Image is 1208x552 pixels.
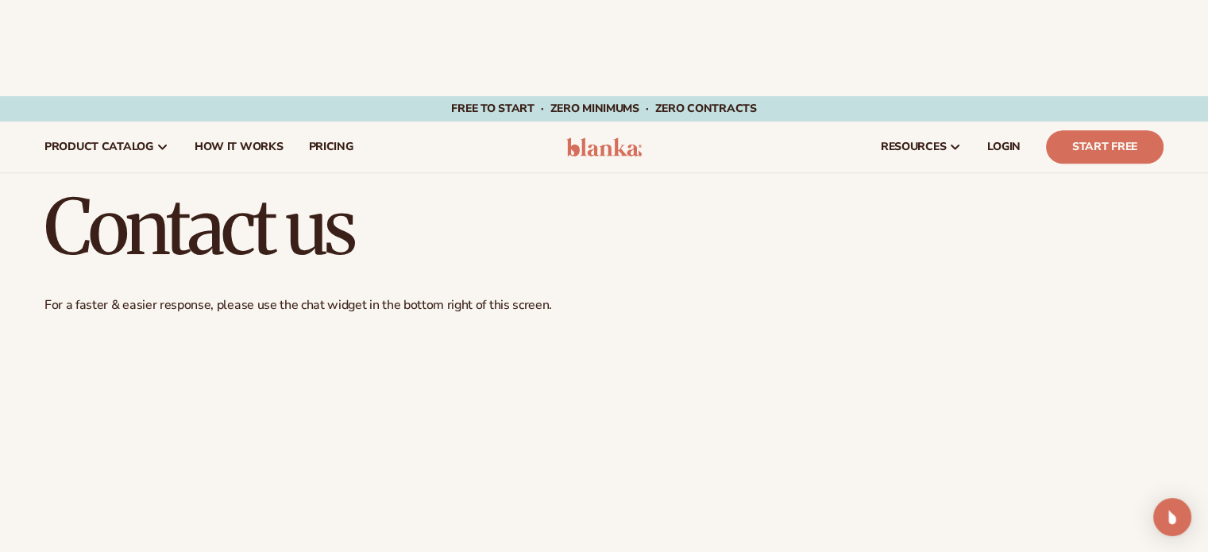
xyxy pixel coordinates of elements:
[987,141,1021,153] span: LOGIN
[295,122,365,172] a: pricing
[1046,130,1164,164] a: Start Free
[44,189,1164,265] h1: Contact us
[868,122,975,172] a: resources
[32,122,182,172] a: product catalog
[40,96,1168,122] div: Announcement
[44,141,153,153] span: product catalog
[975,122,1033,172] a: LOGIN
[195,141,284,153] span: How It Works
[1153,498,1191,536] div: Open Intercom Messenger
[44,297,1164,314] p: For a faster & easier response, please use the chat widget in the bottom right of this screen.
[881,141,946,153] span: resources
[566,137,642,156] img: logo
[451,101,756,116] span: Free to start · ZERO minimums · ZERO contracts
[308,141,353,153] span: pricing
[182,122,296,172] a: How It Works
